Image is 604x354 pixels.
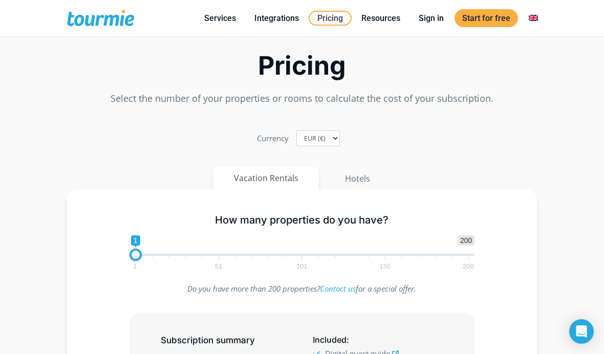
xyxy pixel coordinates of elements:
a: Contact us [320,283,356,294]
span: 1 [131,235,140,246]
button: Hotels [324,167,391,190]
span: 51 [213,264,224,269]
span: 200 [458,235,474,246]
a: Pricing [309,11,352,26]
h2: Pricing [67,56,537,76]
a: Start for free [455,9,518,27]
span: Included [313,335,347,345]
a: Integrations [247,12,307,25]
a: Switch to [521,12,546,25]
span: 1 [132,264,139,269]
label: Currency [257,132,289,145]
a: Resources [354,12,408,25]
h5: Subscription summary [161,333,291,348]
p: Do you have more than 200 properties? for a special offer. [130,282,475,295]
span: 101 [295,264,309,269]
span: 150 [378,264,393,269]
button: Vacation Rentals [213,167,319,190]
div: Open Intercom Messenger [569,319,594,344]
a: Services [197,12,244,25]
a: Sign in [411,12,451,25]
p: Select the number of your properties or rooms to calculate the cost of your subscription. [67,92,537,105]
h5: How many properties do you have? [130,213,475,228]
span: 200 [461,264,476,269]
h5: : [313,333,443,347]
